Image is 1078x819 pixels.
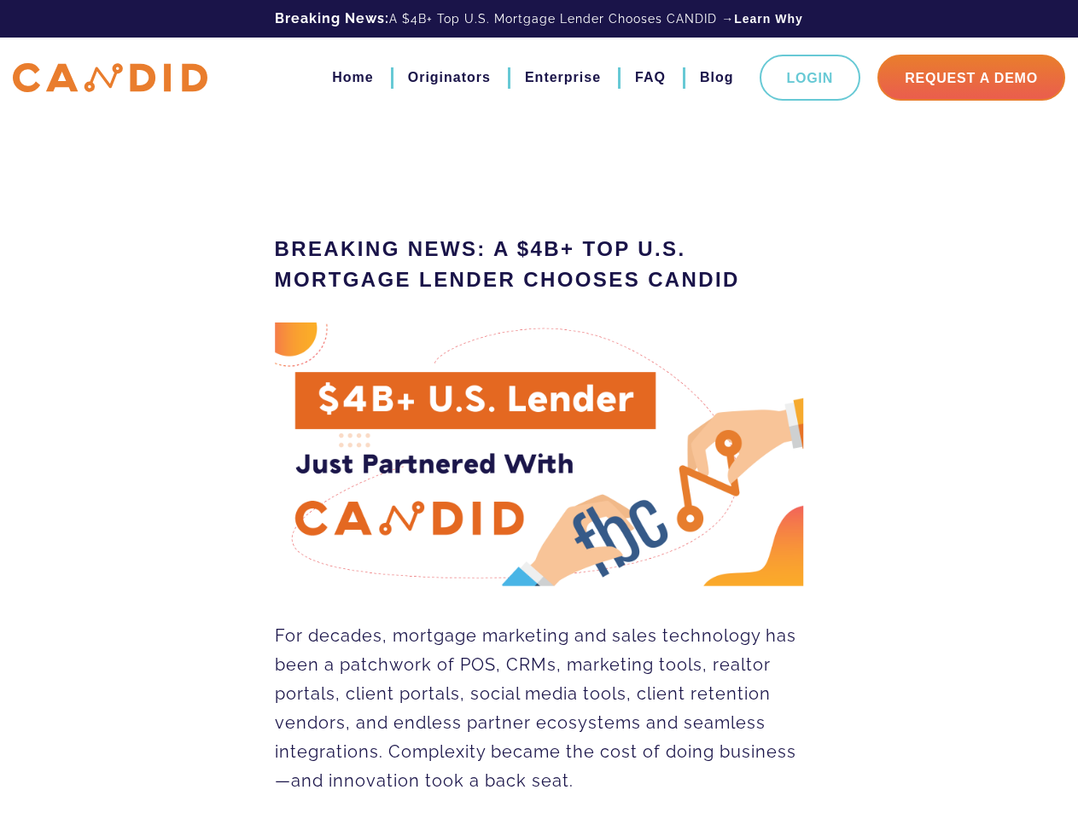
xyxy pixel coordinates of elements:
b: Breaking News: [275,10,389,26]
a: Enterprise [525,63,601,92]
a: Originators [408,63,491,92]
a: Login [760,55,861,101]
img: CANDID APP [13,63,207,93]
a: Blog [700,63,734,92]
a: FAQ [635,63,666,92]
h1: Breaking News: A $4B+ Top U.S. Mortgage Lender Chooses CANDID [275,234,804,295]
a: Learn Why [734,10,803,27]
a: Request A Demo [877,55,1065,101]
a: Home [332,63,373,92]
